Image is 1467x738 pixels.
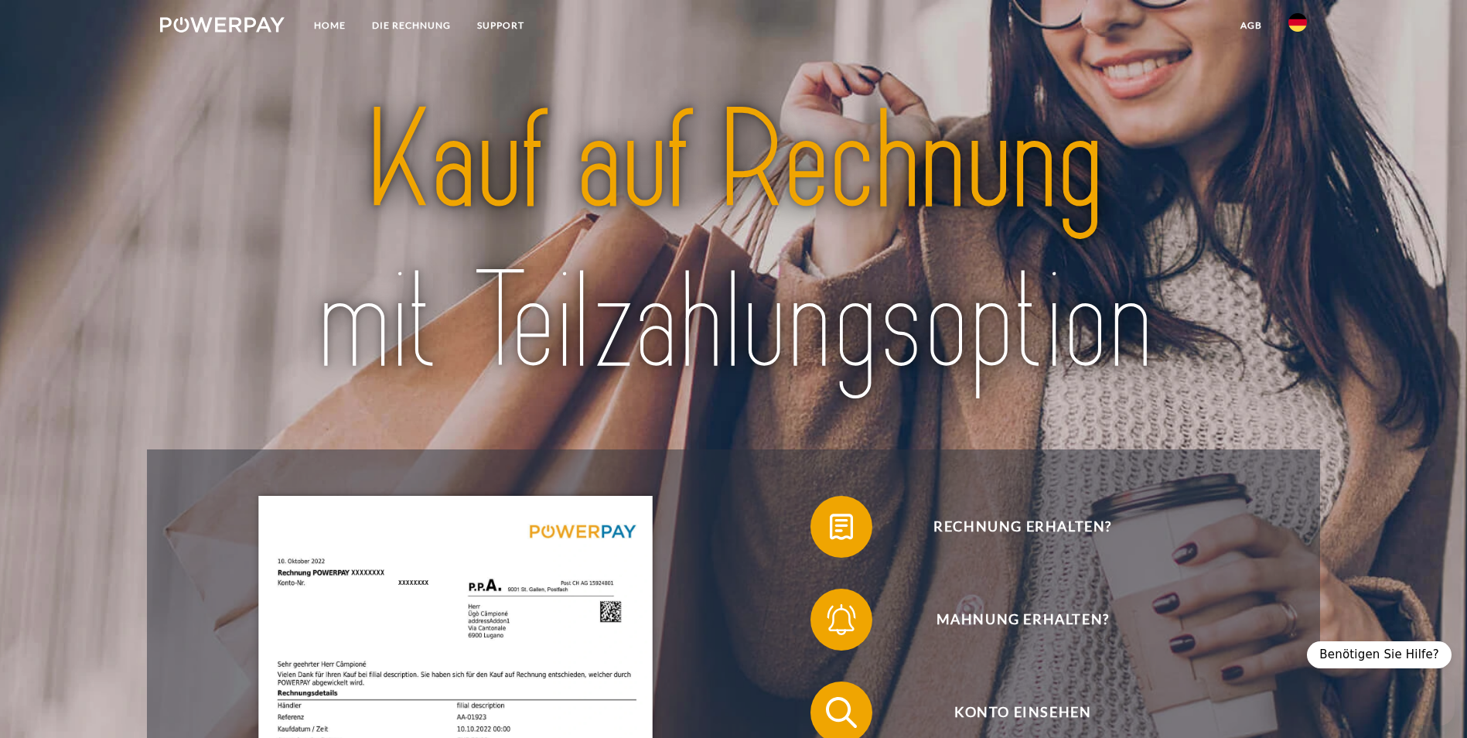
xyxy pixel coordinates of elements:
[1405,676,1455,726] iframe: Schaltfläche zum Öffnen des Messaging-Fensters
[160,17,285,32] img: logo-powerpay-white.svg
[359,12,464,39] a: DIE RECHNUNG
[810,589,1213,651] button: Mahnung erhalten?
[822,693,861,732] img: qb_search.svg
[301,12,359,39] a: Home
[822,600,861,639] img: qb_bell.svg
[822,507,861,546] img: qb_bill.svg
[833,496,1212,558] span: Rechnung erhalten?
[1307,641,1452,668] div: Benötigen Sie Hilfe?
[217,73,1250,411] img: title-powerpay_de.svg
[810,496,1213,558] button: Rechnung erhalten?
[464,12,537,39] a: SUPPORT
[1227,12,1275,39] a: agb
[1288,13,1307,32] img: de
[833,589,1212,651] span: Mahnung erhalten?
